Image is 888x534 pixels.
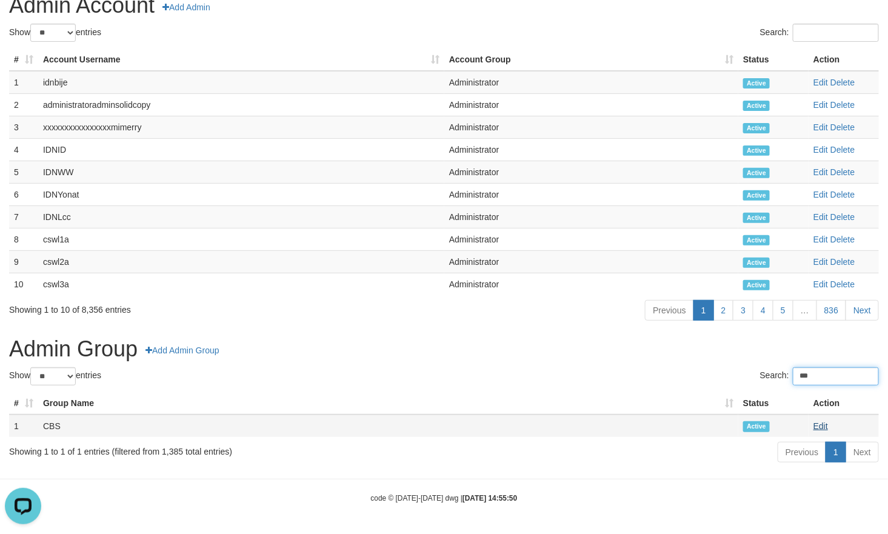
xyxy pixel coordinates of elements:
span: Active [743,190,770,201]
td: idnbije [38,71,444,94]
a: Edit [813,122,828,132]
select: Showentries [30,367,76,385]
td: IDNID [38,138,444,161]
td: 5 [9,161,38,183]
button: Open LiveChat chat widget [5,5,41,41]
span: Active [743,168,770,178]
a: Edit [813,145,828,155]
td: Administrator [444,273,738,295]
a: Edit [813,190,828,199]
td: 1 [9,71,38,94]
th: Status [738,48,809,71]
td: Administrator [444,250,738,273]
th: Group Name: activate to sort column ascending [38,392,738,415]
td: 3 [9,116,38,138]
a: Edit [813,421,828,431]
strong: [DATE] 14:55:50 [462,494,517,502]
select: Showentries [30,24,76,42]
td: Administrator [444,138,738,161]
span: Active [743,145,770,156]
td: Administrator [444,71,738,94]
span: Active [743,123,770,133]
label: Search: [760,24,879,42]
input: Search: [793,24,879,42]
td: cswl3a [38,273,444,295]
a: Edit [813,257,828,267]
label: Show entries [9,24,101,42]
a: Delete [830,167,855,177]
a: 836 [816,300,846,321]
a: … [793,300,817,321]
td: cswl1a [38,228,444,250]
td: 9 [9,250,38,273]
td: Administrator [444,205,738,228]
a: 2 [713,300,734,321]
span: Active [743,421,770,432]
div: Showing 1 to 10 of 8,356 entries [9,299,361,316]
a: Delete [830,145,855,155]
a: Next [846,442,879,462]
a: Edit [813,100,828,110]
a: Previous [778,442,826,462]
a: Next [846,300,879,321]
th: Account Username: activate to sort column ascending [38,48,444,71]
td: IDNWW [38,161,444,183]
a: Edit [813,78,828,87]
td: 4 [9,138,38,161]
a: Add Admin Group [138,340,227,361]
td: 10 [9,273,38,295]
a: Delete [830,78,855,87]
a: Delete [830,279,855,289]
td: 8 [9,228,38,250]
td: administratoradminsolidcopy [38,93,444,116]
td: CBS [38,415,738,437]
a: Delete [830,100,855,110]
a: Edit [813,167,828,177]
span: Active [743,235,770,245]
a: 3 [733,300,753,321]
h1: Admin Group [9,337,879,361]
td: xxxxxxxxxxxxxxxxmimerry [38,116,444,138]
td: Administrator [444,228,738,250]
td: Administrator [444,161,738,183]
td: 1 [9,415,38,437]
th: #: activate to sort column ascending [9,392,38,415]
span: Active [743,213,770,223]
span: Active [743,78,770,88]
td: IDNYonat [38,183,444,205]
td: Administrator [444,116,738,138]
td: 2 [9,93,38,116]
a: Delete [830,190,855,199]
td: 7 [9,205,38,228]
a: Delete [830,212,855,222]
a: Edit [813,235,828,244]
th: Status [738,392,809,415]
td: Administrator [444,183,738,205]
span: Active [743,101,770,111]
a: Edit [813,212,828,222]
a: Edit [813,279,828,289]
label: Search: [760,367,879,385]
a: 1 [826,442,846,462]
td: 6 [9,183,38,205]
a: 4 [753,300,773,321]
a: Previous [645,300,693,321]
th: Account Group: activate to sort column ascending [444,48,738,71]
td: Administrator [444,93,738,116]
span: Active [743,280,770,290]
th: Action [809,392,879,415]
th: #: activate to sort column ascending [9,48,38,71]
a: Delete [830,257,855,267]
small: code © [DATE]-[DATE] dwg | [371,494,518,502]
a: Delete [830,235,855,244]
span: Active [743,258,770,268]
div: Showing 1 to 1 of 1 entries (filtered from 1,385 total entries) [9,441,361,458]
a: 1 [693,300,714,321]
td: cswl2a [38,250,444,273]
a: Delete [830,122,855,132]
td: IDNLcc [38,205,444,228]
th: Action [809,48,879,71]
input: Search: [793,367,879,385]
a: 5 [773,300,793,321]
label: Show entries [9,367,101,385]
